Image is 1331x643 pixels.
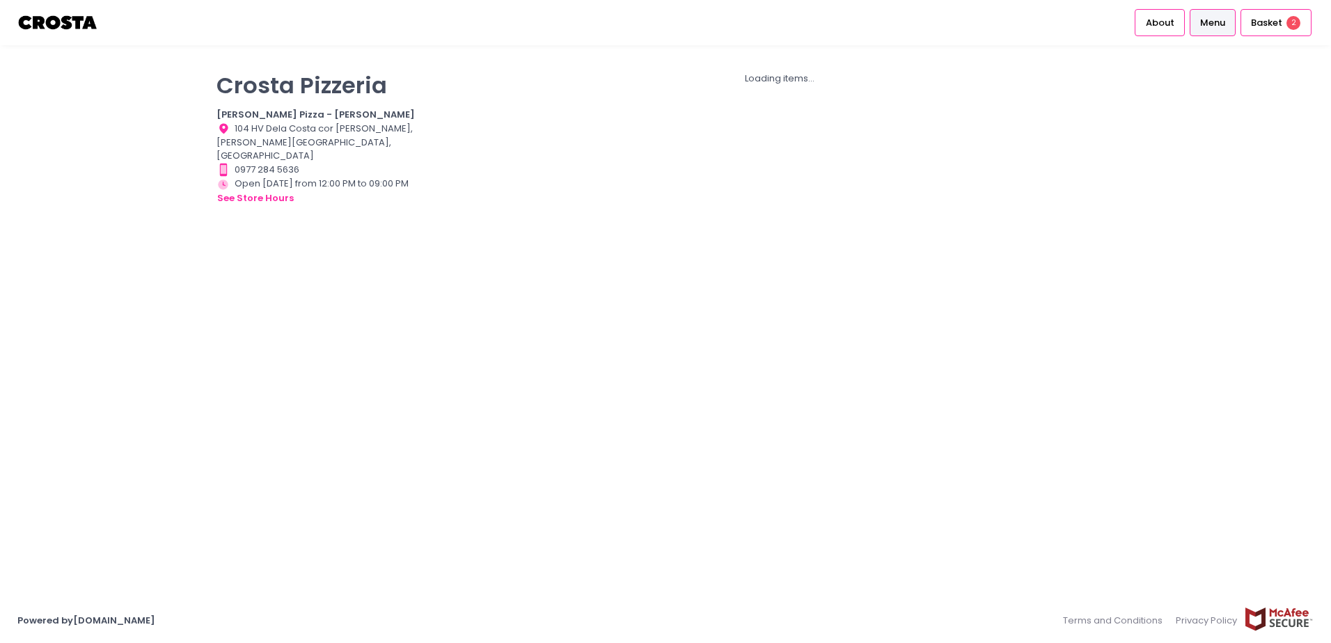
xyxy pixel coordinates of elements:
[1169,607,1245,634] a: Privacy Policy
[216,163,428,177] div: 0977 284 5636
[1190,9,1236,35] a: Menu
[1200,16,1225,30] span: Menu
[1286,16,1300,30] span: 2
[216,177,428,206] div: Open [DATE] from 12:00 PM to 09:00 PM
[1135,9,1185,35] a: About
[216,72,428,99] p: Crosta Pizzeria
[1063,607,1169,634] a: Terms and Conditions
[446,72,1115,86] div: Loading items...
[1251,16,1282,30] span: Basket
[216,122,428,163] div: 104 HV Dela Costa cor [PERSON_NAME], [PERSON_NAME][GEOGRAPHIC_DATA], [GEOGRAPHIC_DATA]
[216,191,294,206] button: see store hours
[17,10,99,35] img: logo
[17,614,155,627] a: Powered by[DOMAIN_NAME]
[216,108,415,121] b: [PERSON_NAME] Pizza - [PERSON_NAME]
[1244,607,1314,631] img: mcafee-secure
[1146,16,1174,30] span: About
